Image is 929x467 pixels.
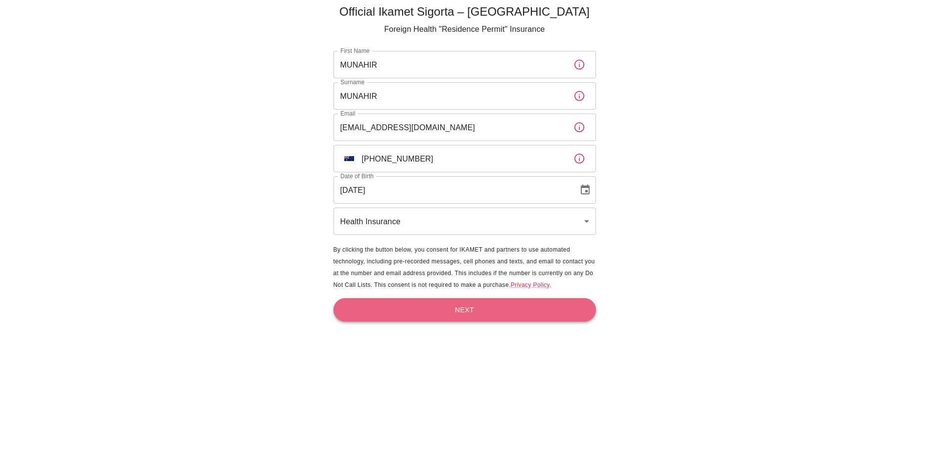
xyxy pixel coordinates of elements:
input: DD/MM/YYYY [333,176,572,204]
label: First Name [340,47,370,55]
img: unknown [344,156,354,161]
p: Foreign Health "Residence Permit" Insurance [333,23,596,35]
a: Privacy Policy. [511,281,551,288]
button: Choose date, selected date is Aug 13, 1990 [575,180,595,200]
button: Select country [340,150,358,167]
label: Email [340,109,356,117]
div: Health Insurance [333,208,596,235]
label: Date of Birth [340,172,374,180]
h5: Official Ikamet Sigorta – [GEOGRAPHIC_DATA] [333,4,596,20]
label: Surname [340,78,364,86]
button: Next [333,298,596,322]
span: By clicking the button below, you consent for IKAMET and partners to use automated technology, in... [333,246,595,288]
